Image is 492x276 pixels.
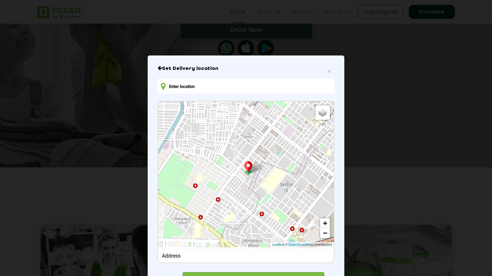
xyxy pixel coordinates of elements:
[271,242,334,247] div: | © contributors
[320,228,330,238] a: Zoom out
[272,242,283,247] a: Leaflet
[320,218,330,228] a: Zoom in
[288,242,313,247] a: OpenStreetMap
[327,68,331,74] button: Close
[162,253,331,259] div: Address
[327,67,331,75] span: ×
[158,79,334,94] input: Enter location
[315,105,330,120] a: Layers
[158,65,334,72] h6: Close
